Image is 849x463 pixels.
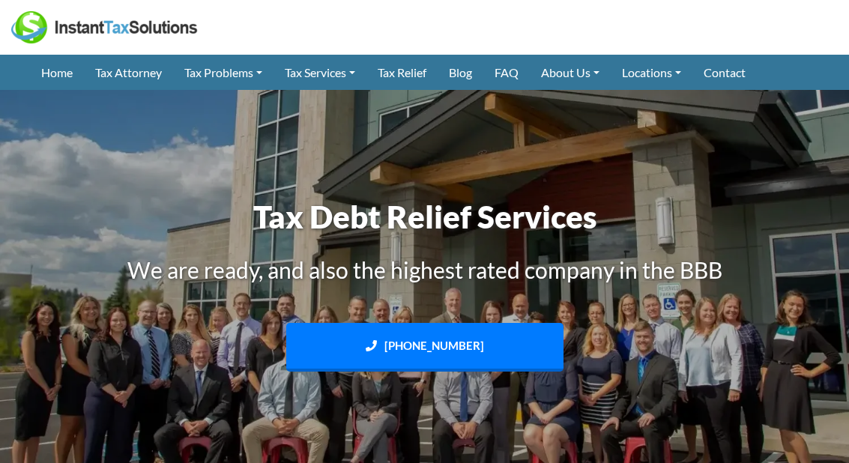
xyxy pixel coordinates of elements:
a: FAQ [483,55,530,90]
a: [PHONE_NUMBER] [286,323,564,372]
a: Contact [692,55,757,90]
a: Tax Relief [366,55,438,90]
a: Tax Problems [173,55,274,90]
a: About Us [530,55,611,90]
h1: Tax Debt Relief Services [76,195,773,239]
a: Blog [438,55,483,90]
a: Locations [611,55,692,90]
img: Instant Tax Solutions Logo [11,11,199,43]
h3: We are ready, and also the highest rated company in the BBB [76,254,773,285]
a: Instant Tax Solutions Logo [11,19,199,33]
a: Tax Attorney [84,55,173,90]
a: Home [30,55,84,90]
a: Tax Services [274,55,366,90]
